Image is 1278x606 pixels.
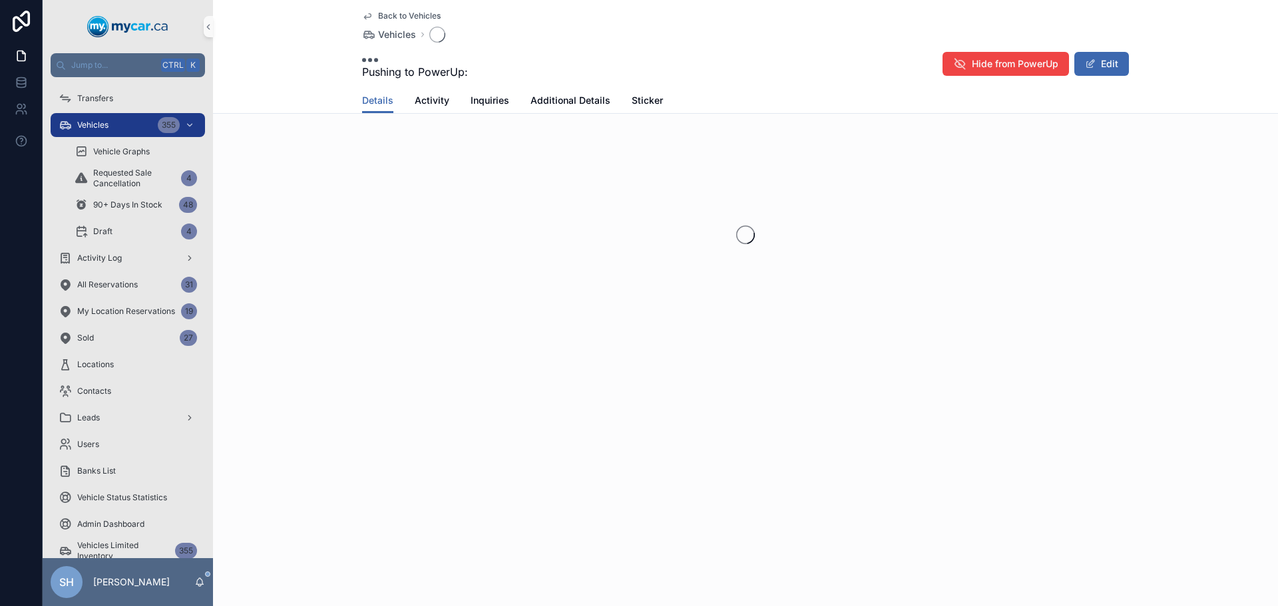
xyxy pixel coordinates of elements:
button: Edit [1074,52,1129,76]
div: 31 [181,277,197,293]
a: Vehicles [362,28,416,41]
span: My Location Reservations [77,306,175,317]
a: Details [362,88,393,114]
span: Vehicle Status Statistics [77,492,167,503]
a: Users [51,432,205,456]
img: App logo [87,16,168,37]
div: 355 [158,117,180,133]
a: Draft4 [67,220,205,243]
div: 27 [180,330,197,346]
span: K [188,60,198,71]
span: Vehicles Limited Inventory [77,540,170,561]
span: Draft [93,226,112,237]
span: Contacts [77,386,111,396]
a: Activity Log [51,246,205,270]
div: 48 [179,197,197,213]
span: Jump to... [71,60,156,71]
div: 4 [181,224,197,239]
a: Vehicle Status Statistics [51,486,205,510]
span: Activity [415,94,449,107]
span: Users [77,439,99,450]
span: Vehicles [378,28,416,41]
span: Details [362,94,393,107]
span: Admin Dashboard [77,519,144,530]
a: All Reservations31 [51,273,205,297]
a: Banks List [51,459,205,483]
a: Additional Details [531,88,610,115]
span: Locations [77,359,114,370]
div: 19 [181,303,197,319]
span: Sticker [632,94,663,107]
a: Requested Sale Cancellation4 [67,166,205,190]
span: 90+ Days In Stock [93,200,162,210]
div: 4 [181,170,197,186]
a: Inquiries [471,88,509,115]
span: Hide from PowerUp [972,57,1058,71]
span: Requested Sale Cancellation [93,168,176,189]
div: 355 [175,543,197,559]
span: Banks List [77,466,116,476]
span: Ctrl [161,59,185,72]
a: Admin Dashboard [51,512,205,536]
a: Sold27 [51,326,205,350]
a: Contacts [51,379,205,403]
a: Back to Vehicles [362,11,441,21]
span: Inquiries [471,94,509,107]
span: Vehicle Graphs [93,146,150,157]
div: scrollable content [43,77,213,558]
span: Additional Details [531,94,610,107]
span: Leads [77,412,100,423]
span: SH [59,574,74,590]
span: Activity Log [77,253,122,263]
p: [PERSON_NAME] [93,575,170,589]
a: Vehicles Limited Inventory355 [51,539,205,563]
span: Vehicles [77,120,108,130]
a: Vehicle Graphs [67,140,205,164]
a: Leads [51,406,205,430]
span: Back to Vehicles [378,11,441,21]
a: Locations [51,353,205,377]
span: Sold [77,333,94,343]
a: My Location Reservations19 [51,299,205,323]
a: 90+ Days In Stock48 [67,193,205,217]
a: Sticker [632,88,663,115]
a: Vehicles355 [51,113,205,137]
span: Transfers [77,93,113,104]
button: Hide from PowerUp [943,52,1069,76]
span: Pushing to PowerUp: [362,64,468,80]
button: Jump to...CtrlK [51,53,205,77]
a: Transfers [51,86,205,110]
span: All Reservations [77,279,138,290]
a: Activity [415,88,449,115]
